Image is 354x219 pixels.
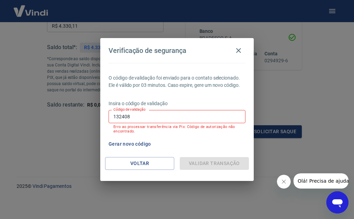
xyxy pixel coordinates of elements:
[4,5,58,10] span: Olá! Precisa de ajuda?
[106,138,154,150] button: Gerar novo código
[113,125,241,134] p: Erro ao processar transferência via Pix: Código de autorização não encontrado.
[326,191,348,213] iframe: Botão para abrir a janela de mensagens
[277,175,291,189] iframe: Fechar mensagem
[109,46,186,55] h4: Verificação de segurança
[109,74,245,89] p: O código de validação foi enviado para o contato selecionado. Ele é válido por 03 minutos. Caso e...
[113,107,146,112] label: Código de validação
[109,100,245,107] p: Insira o código de validação
[105,157,174,170] button: Voltar
[294,173,348,189] iframe: Mensagem da empresa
